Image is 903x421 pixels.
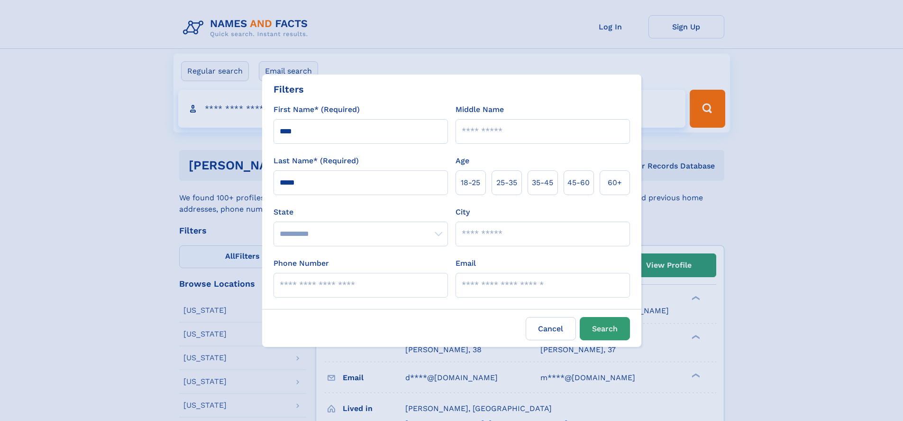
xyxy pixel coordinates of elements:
[456,155,469,167] label: Age
[532,177,553,188] span: 35‑45
[274,104,360,115] label: First Name* (Required)
[456,206,470,218] label: City
[567,177,590,188] span: 45‑60
[456,258,476,269] label: Email
[456,104,504,115] label: Middle Name
[461,177,480,188] span: 18‑25
[274,155,359,167] label: Last Name* (Required)
[274,206,448,218] label: State
[580,317,630,340] button: Search
[496,177,517,188] span: 25‑35
[608,177,622,188] span: 60+
[526,317,576,340] label: Cancel
[274,258,329,269] label: Phone Number
[274,82,304,96] div: Filters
